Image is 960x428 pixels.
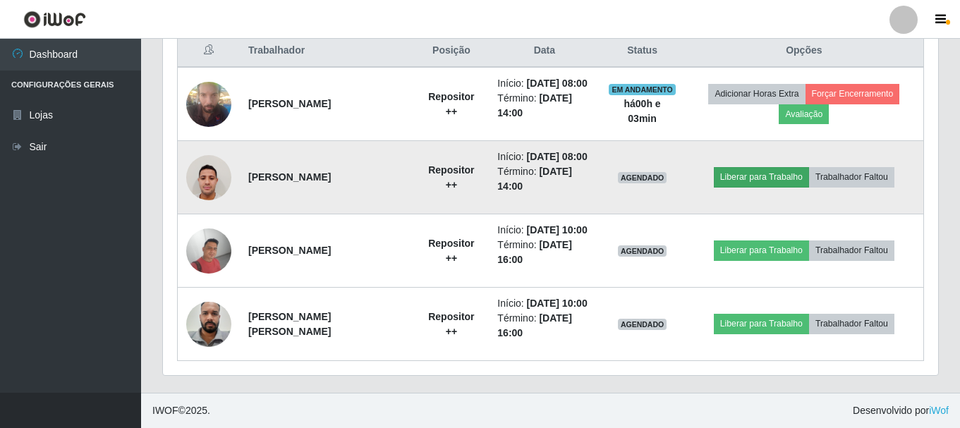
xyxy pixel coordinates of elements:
[248,245,331,256] strong: [PERSON_NAME]
[497,311,591,341] li: Término:
[413,35,489,68] th: Posição
[618,319,667,330] span: AGENDADO
[714,167,809,187] button: Liberar para Trabalho
[428,91,474,117] strong: Repositor ++
[497,296,591,311] li: Início:
[248,98,331,109] strong: [PERSON_NAME]
[23,11,86,28] img: CoreUI Logo
[248,171,331,183] strong: [PERSON_NAME]
[527,298,588,309] time: [DATE] 10:00
[809,167,894,187] button: Trabalhador Faltou
[809,314,894,334] button: Trabalhador Faltou
[714,240,809,260] button: Liberar para Trabalho
[527,78,588,89] time: [DATE] 08:00
[779,104,829,124] button: Avaliação
[809,240,894,260] button: Trabalhador Faltou
[708,84,805,104] button: Adicionar Horas Extra
[497,164,591,194] li: Término:
[685,35,924,68] th: Opções
[248,311,331,337] strong: [PERSON_NAME] [PERSON_NAME]
[618,245,667,257] span: AGENDADO
[527,151,588,162] time: [DATE] 08:00
[489,35,600,68] th: Data
[853,403,949,418] span: Desenvolvido por
[714,314,809,334] button: Liberar para Trabalho
[186,147,231,207] img: 1749045235898.jpeg
[186,294,231,354] img: 1759789193399.jpeg
[497,91,591,121] li: Término:
[497,149,591,164] li: Início:
[152,405,178,416] span: IWOF
[428,311,474,337] strong: Repositor ++
[929,405,949,416] a: iWof
[609,84,676,95] span: EM ANDAMENTO
[186,74,231,134] img: 1746535301909.jpeg
[428,164,474,190] strong: Repositor ++
[152,403,210,418] span: © 2025 .
[240,35,413,68] th: Trabalhador
[527,224,588,236] time: [DATE] 10:00
[497,223,591,238] li: Início:
[618,172,667,183] span: AGENDADO
[806,84,900,104] button: Forçar Encerramento
[428,238,474,264] strong: Repositor ++
[600,35,684,68] th: Status
[186,228,231,274] img: 1710898857944.jpeg
[497,238,591,267] li: Término:
[624,98,660,124] strong: há 00 h e 03 min
[497,76,591,91] li: Início:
